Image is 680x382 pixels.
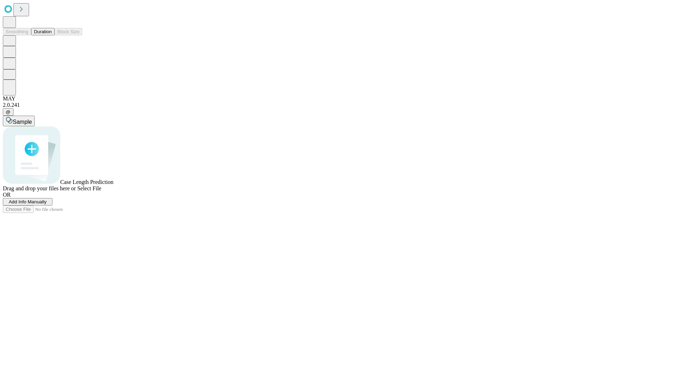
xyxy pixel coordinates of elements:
[13,119,32,125] span: Sample
[77,185,101,191] span: Select File
[3,116,35,126] button: Sample
[55,28,82,35] button: Block Size
[3,108,13,116] button: @
[3,185,76,191] span: Drag and drop your files here or
[3,28,31,35] button: Smoothing
[60,179,113,185] span: Case Length Prediction
[9,199,47,204] span: Add Info Manually
[31,28,55,35] button: Duration
[6,109,11,115] span: @
[3,198,52,206] button: Add Info Manually
[3,102,677,108] div: 2.0.241
[3,192,11,198] span: OR
[3,95,677,102] div: MAY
